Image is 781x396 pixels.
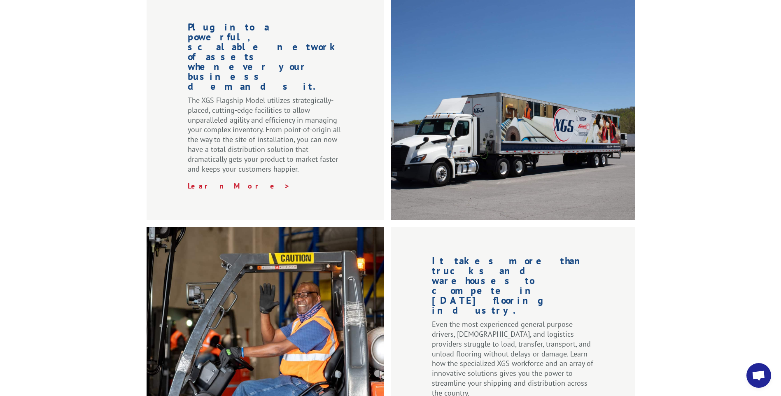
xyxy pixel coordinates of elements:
[188,22,343,96] h1: Plug into a powerful, scalable network of assets whenever your business demands it.
[188,181,290,191] a: Learn More >
[432,256,594,319] h1: It takes more than trucks and warehouses to compete in [DATE] flooring industry.
[188,96,343,181] p: The XGS Flagship Model utilizes strategically-placed, cutting-edge facilities to allow unparallel...
[746,363,771,388] div: Open chat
